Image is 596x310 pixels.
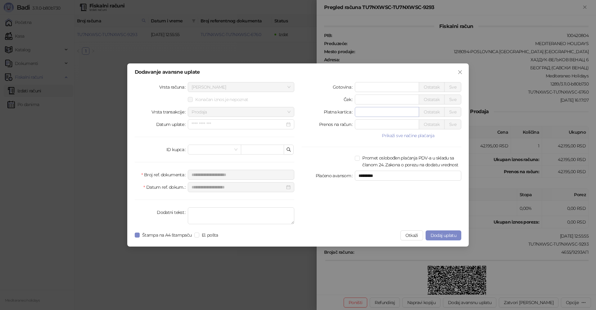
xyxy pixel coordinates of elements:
button: Ostatak [419,119,445,129]
button: Otkaži [400,230,423,240]
button: Close [455,67,465,77]
label: Vrsta transakcije [151,107,188,117]
span: close [458,70,463,75]
input: Datum ref. dokum. [192,184,285,191]
label: Datum ref. dokum. [143,182,188,192]
button: Ostatak [419,82,445,92]
div: Dodavanje avansne uplate [135,70,461,75]
button: Sve [444,95,461,104]
button: Ostatak [419,95,445,104]
span: Zatvori [455,70,465,75]
label: Vrsta računa [159,82,188,92]
input: Broj ref. dokumenta [188,170,294,180]
input: Datum uplate [192,121,285,128]
span: Avans [192,82,291,92]
label: Gotovina [333,82,355,92]
span: Konačan iznos je nepoznat [193,96,251,103]
button: Sve [444,82,461,92]
span: El. pošta [199,232,221,238]
button: Sve [444,119,461,129]
button: Prikaži sve načine plaćanja [355,132,461,139]
textarea: Dodatni tekst [188,207,294,224]
label: Ček [344,95,355,104]
span: Štampa na A4 štampaču [140,232,194,238]
label: Platna kartica [324,107,355,117]
span: Dodaj uplatu [431,233,456,238]
button: Sve [444,107,461,117]
button: Dodaj uplatu [426,230,461,240]
label: ID kupca [166,145,188,155]
label: Broj ref. dokumenta [141,170,188,180]
label: Plaćeno avansom [316,171,355,181]
span: Promet oslobođen plaćanja PDV-a u skladu sa članom 24. Zakona o porezu na dodatu vrednost [360,155,461,168]
button: Ostatak [419,107,445,117]
label: Prenos na račun [319,119,355,129]
label: Datum uplate [156,119,188,129]
label: Dodatni tekst [157,207,188,217]
span: Prodaja [192,107,291,117]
